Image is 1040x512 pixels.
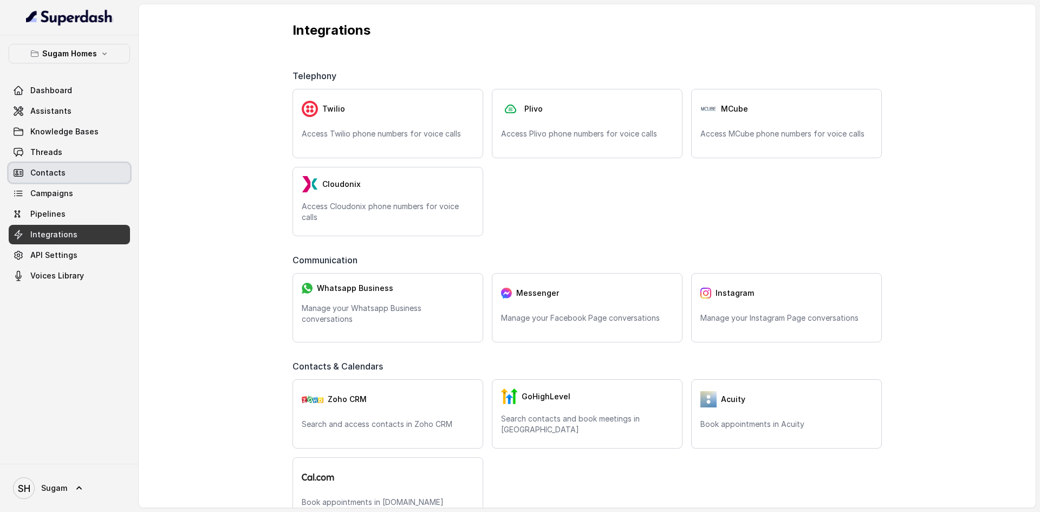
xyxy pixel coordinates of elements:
[18,483,30,494] text: SH
[302,128,474,139] p: Access Twilio phone numbers for voice calls
[292,360,387,373] span: Contacts & Calendars
[9,101,130,121] a: Assistants
[522,391,570,402] span: GoHighLevel
[501,288,512,299] img: messenger.2e14a0163066c29f9ca216c7989aa592.svg
[302,396,323,403] img: zohoCRM.b78897e9cd59d39d120b21c64f7c2b3a.svg
[42,47,97,60] p: Sugam Homes
[302,176,318,192] img: LzEnlUgADIwsuYwsTIxNLkxQDEyBEgDTDZAMjs1Qgy9jUyMTMxBzEB8uASKBKLgDqFxF08kI1lQAAAABJRU5ErkJggg==
[9,122,130,141] a: Knowledge Bases
[9,184,130,203] a: Campaigns
[302,497,474,508] p: Book appointments in [DOMAIN_NAME]
[9,44,130,63] button: Sugam Homes
[30,209,66,219] span: Pipelines
[9,266,130,286] a: Voices Library
[30,229,77,240] span: Integrations
[30,188,73,199] span: Campaigns
[716,288,754,299] span: Instagram
[30,85,72,96] span: Dashboard
[700,288,711,299] img: instagram.04eb0078a085f83fc525.png
[516,288,559,299] span: Messenger
[721,103,748,114] span: MCube
[302,101,318,117] img: twilio.7c09a4f4c219fa09ad352260b0a8157b.svg
[501,313,673,323] p: Manage your Facebook Page conversations
[501,101,520,118] img: plivo.d3d850b57a745af99832d897a96997ac.svg
[9,225,130,244] a: Integrations
[700,106,717,112] img: Pj9IrDBdEGgAAAABJRU5ErkJggg==
[524,103,543,114] span: Plivo
[302,303,474,325] p: Manage your Whatsapp Business conversations
[322,103,345,114] span: Twilio
[30,106,71,116] span: Assistants
[700,419,873,430] p: Book appointments in Acuity
[9,473,130,503] a: Sugam
[501,413,673,435] p: Search contacts and book meetings in [GEOGRAPHIC_DATA]
[700,128,873,139] p: Access MCube phone numbers for voice calls
[501,128,673,139] p: Access Plivo phone numbers for voice calls
[292,69,341,82] span: Telephony
[322,179,361,190] span: Cloudonix
[328,394,367,405] span: Zoho CRM
[302,419,474,430] p: Search and access contacts in Zoho CRM
[9,81,130,100] a: Dashboard
[30,250,77,261] span: API Settings
[30,167,66,178] span: Contacts
[721,394,745,405] span: Acuity
[302,474,334,481] img: logo.svg
[302,283,313,294] img: whatsapp.f50b2aaae0bd8934e9105e63dc750668.svg
[30,147,62,158] span: Threads
[41,483,67,494] span: Sugam
[292,254,362,267] span: Communication
[26,9,113,26] img: light.svg
[292,22,882,39] p: Integrations
[9,204,130,224] a: Pipelines
[501,388,517,405] img: GHL.59f7fa3143240424d279.png
[9,142,130,162] a: Threads
[700,391,717,407] img: 5vvjV8cQY1AVHSZc2N7qU9QabzYIM+zpgiA0bbq9KFoni1IQNE8dHPp0leJjYW31UJeOyZnSBUO77gdMaNhFCgpjLZzFnVhVC...
[30,126,99,137] span: Knowledge Bases
[317,283,393,294] span: Whatsapp Business
[9,163,130,183] a: Contacts
[30,270,84,281] span: Voices Library
[9,245,130,265] a: API Settings
[302,201,474,223] p: Access Cloudonix phone numbers for voice calls
[700,313,873,323] p: Manage your Instagram Page conversations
